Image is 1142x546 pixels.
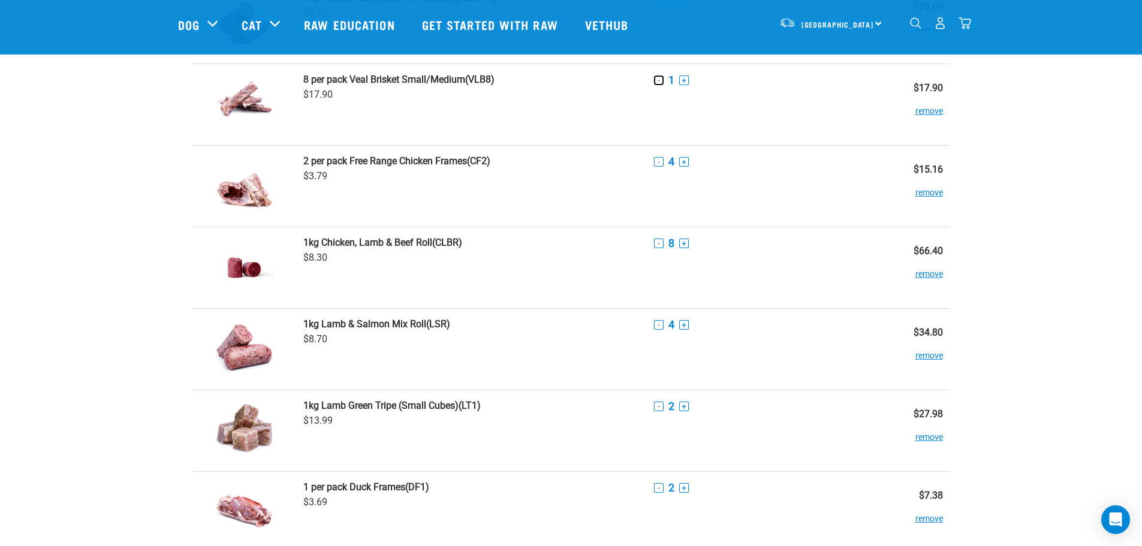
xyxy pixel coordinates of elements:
td: $34.80 [874,309,950,390]
strong: 1kg Chicken, Lamb & Beef Roll [303,237,432,248]
a: Vethub [573,1,644,49]
td: $17.90 [874,64,950,146]
strong: 1kg Lamb & Salmon Mix Roll [303,318,426,330]
a: Get started with Raw [410,1,573,49]
button: remove [915,257,943,280]
button: remove [915,93,943,117]
span: 4 [668,155,674,168]
button: + [679,239,689,248]
img: home-icon@2x.png [959,17,971,29]
button: - [654,402,664,411]
strong: 1kg Lamb Green Tripe (Small Cubes) [303,400,459,411]
span: 4 [668,318,674,331]
a: 2 per pack Free Range Chicken Frames(CF2) [303,155,640,167]
span: [GEOGRAPHIC_DATA] [801,22,874,26]
span: 1 [668,74,674,86]
strong: 1 per pack Duck Frames [303,481,405,493]
button: - [654,76,664,85]
button: + [679,483,689,493]
span: $8.30 [303,252,327,263]
a: 1kg Lamb Green Tripe (Small Cubes)(LT1) [303,400,640,411]
div: Open Intercom Messenger [1101,505,1130,534]
span: $17.90 [303,89,333,100]
button: remove [915,420,943,443]
a: 1 per pack Duck Frames(DF1) [303,481,640,493]
button: - [654,239,664,248]
strong: 2 per pack Free Range Chicken Frames [303,155,467,167]
button: remove [915,338,943,361]
button: + [679,320,689,330]
strong: 8 per pack Veal Brisket Small/Medium [303,74,465,85]
td: $15.16 [874,146,950,227]
a: Cat [242,16,262,34]
span: $3.69 [303,496,327,508]
button: + [679,402,689,411]
a: 1kg Lamb & Salmon Mix Roll(LSR) [303,318,640,330]
button: remove [915,175,943,198]
img: Veal Brisket Small/Medium [213,74,275,135]
td: $66.40 [874,227,950,309]
img: Lamb & Salmon Mix Roll [213,318,275,380]
img: Duck Frames [213,481,275,543]
img: user.png [934,17,947,29]
span: $8.70 [303,333,327,345]
button: - [654,320,664,330]
button: remove [915,501,943,524]
a: Dog [178,16,200,34]
a: Raw Education [292,1,409,49]
button: + [679,76,689,85]
span: 2 [668,400,674,412]
img: Free Range Chicken Frames [213,155,275,217]
img: Lamb Green Tripe (Small Cubes) [213,400,275,461]
span: 2 [668,481,674,494]
button: - [654,483,664,493]
button: - [654,157,664,167]
img: Chicken, Lamb & Beef Roll [213,237,275,298]
img: van-moving.png [779,17,796,28]
a: 1kg Chicken, Lamb & Beef Roll(CLBR) [303,237,640,248]
span: 8 [668,237,674,249]
td: $27.98 [874,390,950,472]
img: home-icon-1@2x.png [910,17,921,29]
a: 8 per pack Veal Brisket Small/Medium(VLB8) [303,74,640,85]
button: + [679,157,689,167]
span: $3.79 [303,170,327,182]
span: $13.99 [303,415,333,426]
